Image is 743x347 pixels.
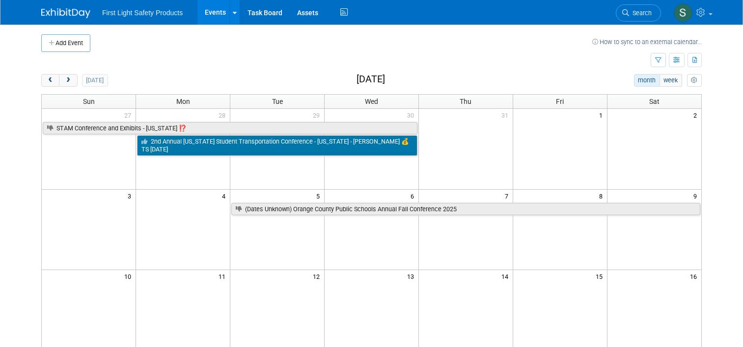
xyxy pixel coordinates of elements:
[410,190,418,202] span: 6
[218,109,230,121] span: 28
[649,98,660,105] span: Sat
[660,74,682,87] button: week
[556,98,564,105] span: Fri
[41,8,90,18] img: ExhibitDay
[123,270,136,282] span: 10
[357,74,385,85] h2: [DATE]
[231,203,700,216] a: (Dates Unknown) Orange County Public Schools Annual Fall Conference 2025
[504,190,513,202] span: 7
[691,77,697,84] i: Personalize Calendar
[598,190,607,202] span: 8
[137,135,417,155] a: 2nd Annual [US_STATE] Student Transportation Conference - [US_STATE] - [PERSON_NAME] 💰TS [DATE]
[82,74,108,87] button: [DATE]
[123,109,136,121] span: 27
[692,109,701,121] span: 2
[500,109,513,121] span: 31
[616,4,661,22] a: Search
[41,74,59,87] button: prev
[629,9,652,17] span: Search
[59,74,77,87] button: next
[272,98,283,105] span: Tue
[221,190,230,202] span: 4
[674,3,692,22] img: Steph Willemsen
[406,270,418,282] span: 13
[500,270,513,282] span: 14
[127,190,136,202] span: 3
[83,98,95,105] span: Sun
[598,109,607,121] span: 1
[176,98,190,105] span: Mon
[312,270,324,282] span: 12
[692,190,701,202] span: 9
[315,190,324,202] span: 5
[689,270,701,282] span: 16
[406,109,418,121] span: 30
[41,34,90,52] button: Add Event
[102,9,183,17] span: First Light Safety Products
[43,122,417,135] a: STAM Conference and Exhibits - [US_STATE] ⁉️
[365,98,378,105] span: Wed
[218,270,230,282] span: 11
[592,38,702,46] a: How to sync to an external calendar...
[595,270,607,282] span: 15
[460,98,471,105] span: Thu
[687,74,702,87] button: myCustomButton
[312,109,324,121] span: 29
[634,74,660,87] button: month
